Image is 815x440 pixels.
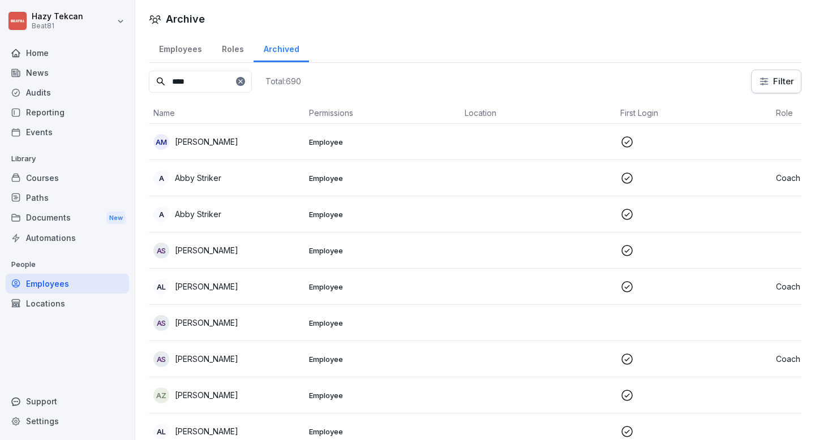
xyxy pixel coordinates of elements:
[175,244,238,256] p: [PERSON_NAME]
[175,172,221,184] p: Abby Striker
[149,102,304,124] th: Name
[153,279,169,295] div: AL
[153,315,169,331] div: AS
[6,274,129,294] a: Employees
[6,208,129,228] a: DocumentsNew
[6,122,129,142] a: Events
[309,318,456,328] p: Employee
[153,134,169,150] div: AM
[309,209,456,219] p: Employee
[32,22,83,30] p: Beat81
[153,206,169,222] div: A
[175,353,238,365] p: [PERSON_NAME]
[6,256,129,274] p: People
[6,43,129,63] a: Home
[6,150,129,168] p: Library
[6,188,129,208] a: Paths
[6,168,129,188] a: Courses
[212,33,254,62] a: Roles
[6,102,129,122] a: Reporting
[175,317,238,329] p: [PERSON_NAME]
[460,102,616,124] th: Location
[309,173,456,183] p: Employee
[175,208,221,220] p: Abby Striker
[175,389,238,401] p: [PERSON_NAME]
[153,424,169,439] div: AL
[106,212,126,225] div: New
[6,63,129,83] a: News
[309,354,456,364] p: Employee
[153,387,169,403] div: AZ
[149,33,212,62] a: Employees
[175,425,238,437] p: [PERSON_NAME]
[752,70,801,93] button: Filter
[309,282,456,292] p: Employee
[309,426,456,437] p: Employee
[153,170,169,186] div: A
[6,83,129,102] a: Audits
[758,76,794,87] div: Filter
[166,11,205,27] h1: Archive
[32,12,83,21] p: Hazy Tekcan
[6,208,129,228] div: Documents
[153,351,169,367] div: AS
[304,102,460,124] th: Permissions
[265,76,301,87] p: Total: 690
[309,245,456,256] p: Employee
[309,390,456,400] p: Employee
[153,243,169,258] div: AS
[6,294,129,313] a: Locations
[6,411,129,431] a: Settings
[175,281,238,292] p: [PERSON_NAME]
[254,33,309,62] a: Archived
[309,137,456,147] p: Employee
[616,102,771,124] th: First Login
[6,228,129,248] a: Automations
[175,136,238,148] p: [PERSON_NAME]
[6,391,129,411] div: Support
